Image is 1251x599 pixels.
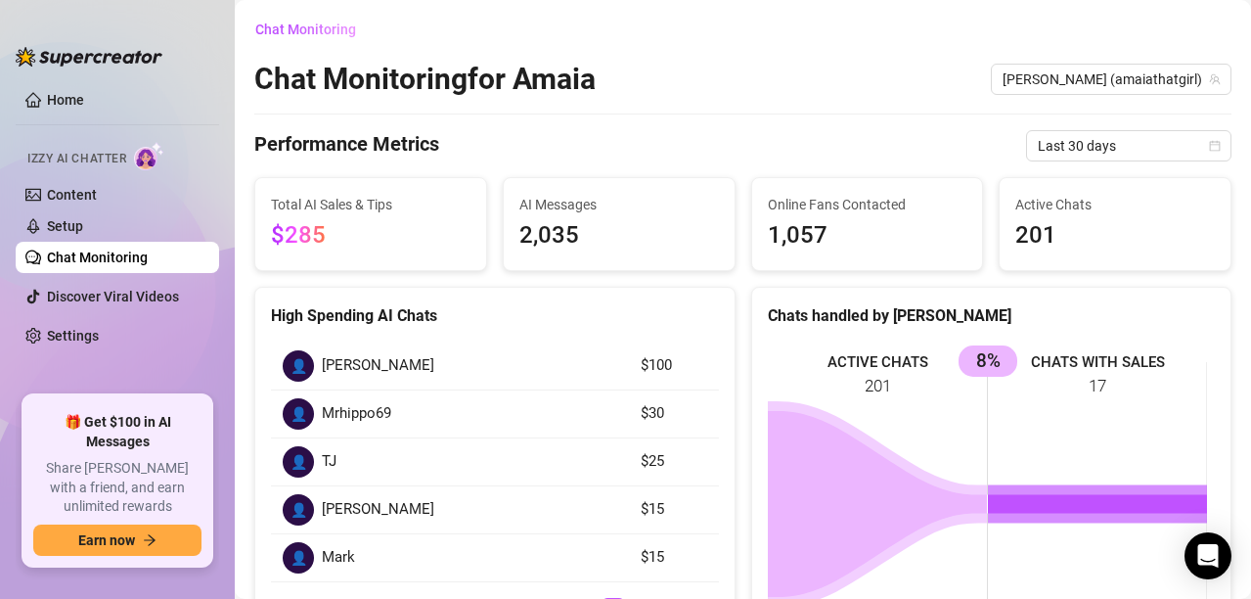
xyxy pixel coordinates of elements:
[33,413,201,451] span: 🎁 Get $100 in AI Messages
[1209,140,1221,152] span: calendar
[641,498,707,522] article: $15
[768,303,1216,328] div: Chats handled by [PERSON_NAME]
[768,194,967,215] span: Online Fans Contacted
[519,217,719,254] span: 2,035
[322,402,391,426] span: Mrhippo69
[641,354,707,378] article: $100
[283,446,314,478] div: 👤
[78,532,135,548] span: Earn now
[33,459,201,517] span: Share [PERSON_NAME] with a friend, and earn unlimited rewards
[283,494,314,526] div: 👤
[47,289,179,304] a: Discover Viral Videos
[47,218,83,234] a: Setup
[519,194,719,215] span: AI Messages
[271,303,719,328] div: High Spending AI Chats
[283,350,314,382] div: 👤
[322,546,355,570] span: Mark
[47,187,97,203] a: Content
[16,47,162,67] img: logo-BBDzfeDw.svg
[134,142,164,170] img: AI Chatter
[322,498,434,522] span: [PERSON_NAME]
[641,402,707,426] article: $30
[283,542,314,574] div: 👤
[255,22,356,37] span: Chat Monitoring
[254,130,439,161] h4: Performance Metrics
[47,328,99,344] a: Settings
[283,398,314,430] div: 👤
[1184,532,1231,579] div: Open Intercom Messenger
[33,525,201,556] button: Earn nowarrow-right
[322,450,336,474] span: TJ
[322,354,434,378] span: [PERSON_NAME]
[47,250,148,265] a: Chat Monitoring
[641,546,707,570] article: $15
[254,14,372,45] button: Chat Monitoring
[27,150,126,168] span: Izzy AI Chatter
[1015,194,1215,215] span: Active Chats
[1209,73,1221,85] span: team
[1003,65,1220,94] span: Amaia (amaiathatgirl)
[271,221,326,249] span: $285
[641,450,707,474] article: $25
[1015,217,1215,254] span: 201
[47,92,84,108] a: Home
[1038,131,1220,161] span: Last 30 days
[254,61,596,98] h2: Chat Monitoring for Amaia
[768,217,967,254] span: 1,057
[271,194,470,215] span: Total AI Sales & Tips
[143,533,156,547] span: arrow-right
